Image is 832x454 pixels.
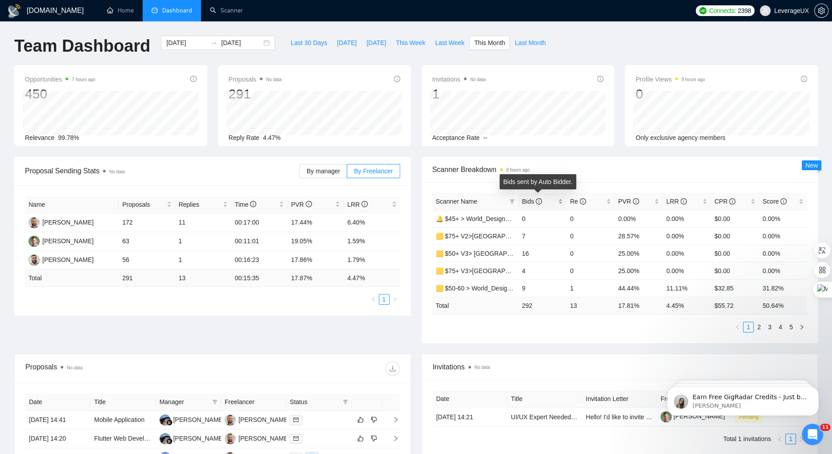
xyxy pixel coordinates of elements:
a: AA[PERSON_NAME] [160,434,225,442]
li: 5 [786,322,796,332]
td: 0.00% [663,245,711,262]
td: 00:16:23 [231,251,287,270]
span: This Week [396,38,425,48]
span: right [385,435,399,442]
time: 9 hours ago [506,168,530,172]
span: No data [109,169,125,174]
img: AA [160,433,171,444]
span: No data [266,77,282,82]
img: upwork-logo.png [699,7,706,14]
th: Title [90,393,156,411]
span: [DATE] [366,38,386,48]
img: RL [29,254,40,266]
a: Mobile Application [94,416,144,423]
th: Date [433,390,508,408]
td: 13 [566,297,615,314]
th: Name [25,196,119,213]
td: 00:17:00 [231,213,287,232]
td: 0 [566,227,615,245]
span: Proposal Sending Stats [25,165,299,176]
td: 0 [566,245,615,262]
img: logo [7,4,21,18]
a: 🟨 $75+ V2>[GEOGRAPHIC_DATA]+[GEOGRAPHIC_DATA] Only_Tony-UX/UI_General [436,233,681,240]
button: This Week [391,36,430,50]
th: Title [507,390,582,408]
div: [PERSON_NAME] [42,217,94,227]
td: 0.00% [663,227,711,245]
td: 1 [175,232,231,251]
div: 291 [229,86,282,102]
td: 17.86% [287,251,344,270]
button: download [385,361,400,376]
a: 3 [765,322,775,332]
td: 28.57% [615,227,663,245]
td: 0 [566,210,615,227]
span: Time [235,201,256,208]
li: Previous Page [775,434,785,444]
span: Status [290,397,339,407]
button: right [796,434,807,444]
input: Start date [166,38,207,48]
a: RL[PERSON_NAME] [29,256,94,263]
td: 19.05% [287,232,344,251]
span: No data [470,77,486,82]
span: filter [341,395,350,409]
span: info-circle [536,198,542,205]
span: info-circle [394,76,400,82]
span: info-circle [190,76,197,82]
li: Next Page [796,434,807,444]
td: 0.00% [615,210,663,227]
td: $ 55.72 [711,297,759,314]
span: Proposals [229,74,282,85]
span: info-circle [801,76,807,82]
button: like [355,414,366,425]
a: AK[PERSON_NAME] [225,434,290,442]
button: setting [814,4,828,18]
td: 56 [119,251,175,270]
button: right [796,322,807,332]
span: By manager [307,168,340,175]
a: 🟨 $75+ V3>[GEOGRAPHIC_DATA]+[GEOGRAPHIC_DATA] Only_Tony-UX/UI_General [436,267,681,274]
td: [DATE] 14:21 [433,408,508,426]
span: setting [815,7,828,14]
button: like [355,433,366,444]
button: Last Month [510,36,550,50]
li: 1 [379,294,389,305]
td: 291 [119,270,175,287]
span: Re [570,198,586,205]
td: 13 [175,270,231,287]
div: Bids sent by Auto Bidder. [500,174,576,189]
img: TV [29,236,40,247]
span: Replies [179,200,221,209]
td: 00:15:35 [231,270,287,287]
a: setting [814,7,828,14]
span: [DATE] [337,38,357,48]
li: Next Page [796,322,807,332]
span: Last Week [435,38,464,48]
td: 0 [518,210,566,227]
span: 2398 [738,6,751,16]
li: 3 [764,322,775,332]
td: $0.00 [711,262,759,279]
span: PVR [618,198,639,205]
button: [DATE] [361,36,391,50]
div: 450 [25,86,95,102]
a: searchScanner [210,7,243,14]
span: Relevance [25,134,54,141]
td: 0.00% [759,210,807,227]
a: TV[PERSON_NAME] [29,237,94,244]
span: info-circle [306,201,312,207]
span: Manager [160,397,209,407]
button: [DATE] [332,36,361,50]
span: filter [212,399,217,405]
td: 1.79% [344,251,400,270]
span: Only exclusive agency members [635,134,725,141]
span: Last Month [515,38,545,48]
a: 1 [379,294,389,304]
li: 2 [754,322,764,332]
td: 0.00% [759,245,807,262]
td: $0.00 [711,210,759,227]
span: filter [210,395,219,409]
span: left [735,324,740,330]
